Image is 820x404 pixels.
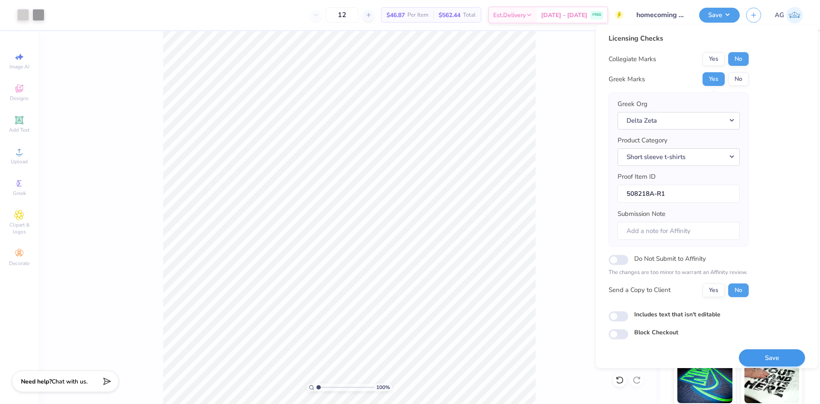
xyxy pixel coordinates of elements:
label: Submission Note [618,209,665,219]
div: Licensing Checks [609,33,749,44]
button: Yes [703,72,725,86]
span: [DATE] - [DATE] [541,11,587,20]
button: Yes [703,52,725,66]
label: Block Checkout [634,328,678,337]
button: Short sleeve t-shirts [618,148,740,166]
span: FREE [592,12,601,18]
button: Save [699,8,740,23]
label: Product Category [618,136,668,145]
span: Per Item [407,11,428,20]
label: Proof Item ID [618,172,656,182]
span: Est. Delivery [493,11,526,20]
span: AG [775,10,784,20]
span: Decorate [9,260,29,267]
span: Add Text [9,127,29,133]
button: No [728,72,749,86]
button: No [728,283,749,297]
span: 100 % [376,383,390,391]
span: Designs [10,95,29,102]
strong: Need help? [21,377,52,386]
span: Greek [13,190,26,197]
img: Aljosh Eyron Garcia [786,7,803,24]
button: Delta Zeta [618,112,740,130]
span: Clipart & logos [4,221,34,235]
span: Total [463,11,476,20]
span: Upload [11,158,28,165]
span: $46.87 [387,11,405,20]
input: Add a note for Affinity [618,222,740,240]
img: Water based Ink [744,360,799,403]
div: Send a Copy to Client [609,285,671,295]
label: Includes text that isn't editable [634,310,720,319]
input: – – [325,7,359,23]
label: Do Not Submit to Affinity [634,253,706,264]
div: Greek Marks [609,74,645,84]
label: Greek Org [618,99,647,109]
a: AG [775,7,803,24]
p: The changes are too minor to warrant an Affinity review. [609,268,749,277]
div: Collegiate Marks [609,54,656,64]
span: $562.44 [439,11,460,20]
span: Image AI [9,63,29,70]
button: Yes [703,283,725,297]
span: Chat with us. [52,377,88,386]
button: Save [739,349,805,367]
input: Untitled Design [630,6,693,24]
img: Glow in the Dark Ink [677,360,732,403]
button: No [728,52,749,66]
